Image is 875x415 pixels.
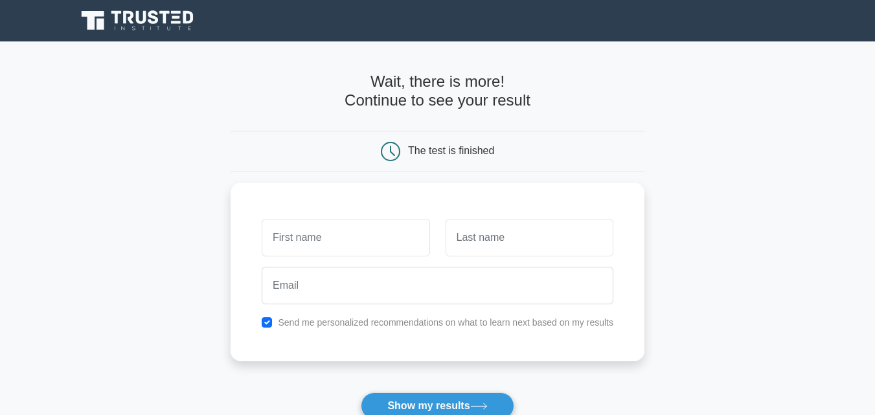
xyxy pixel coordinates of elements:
input: Email [262,267,613,304]
input: Last name [446,219,613,256]
div: The test is finished [408,145,494,156]
input: First name [262,219,429,256]
label: Send me personalized recommendations on what to learn next based on my results [278,317,613,328]
h4: Wait, there is more! Continue to see your result [231,73,644,110]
